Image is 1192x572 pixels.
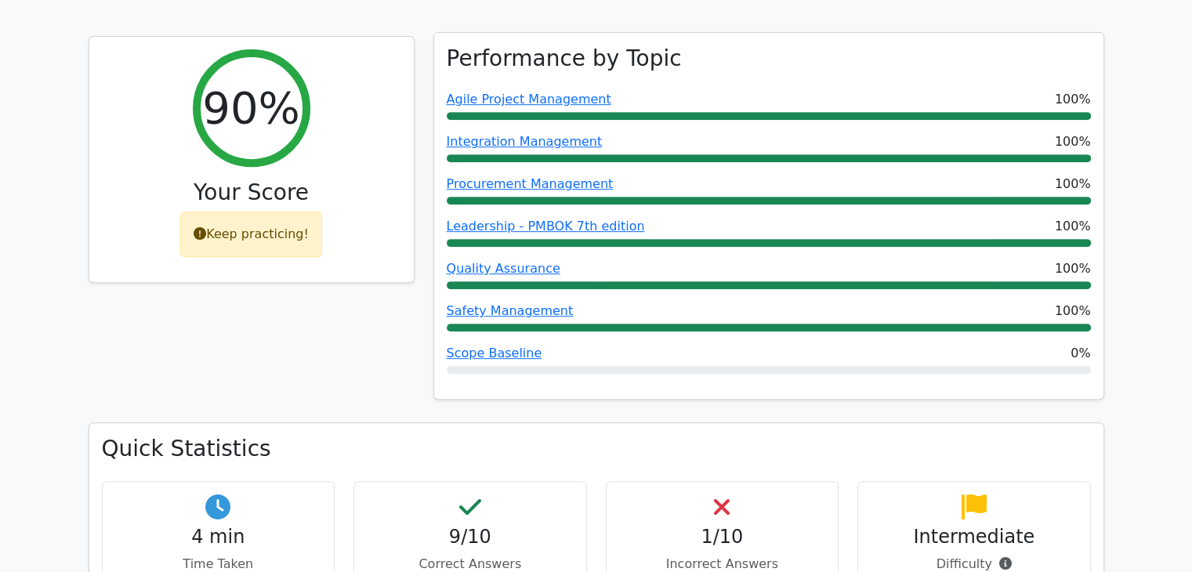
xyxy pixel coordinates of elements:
[619,526,826,548] h4: 1/10
[102,179,401,206] h3: Your Score
[180,212,322,257] div: Keep practicing!
[1055,132,1091,151] span: 100%
[447,261,560,276] a: Quality Assurance
[367,526,574,548] h4: 9/10
[871,526,1078,548] h4: Intermediate
[447,303,574,318] a: Safety Management
[447,134,603,149] a: Integration Management
[447,92,611,107] a: Agile Project Management
[1055,90,1091,109] span: 100%
[115,526,322,548] h4: 4 min
[1055,259,1091,278] span: 100%
[202,81,299,134] h2: 90%
[1055,175,1091,194] span: 100%
[447,219,645,234] a: Leadership - PMBOK 7th edition
[102,436,1091,462] h3: Quick Statistics
[447,346,542,360] a: Scope Baseline
[447,176,614,191] a: Procurement Management
[1071,344,1090,363] span: 0%
[1055,302,1091,320] span: 100%
[1055,217,1091,236] span: 100%
[447,45,682,72] h3: Performance by Topic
